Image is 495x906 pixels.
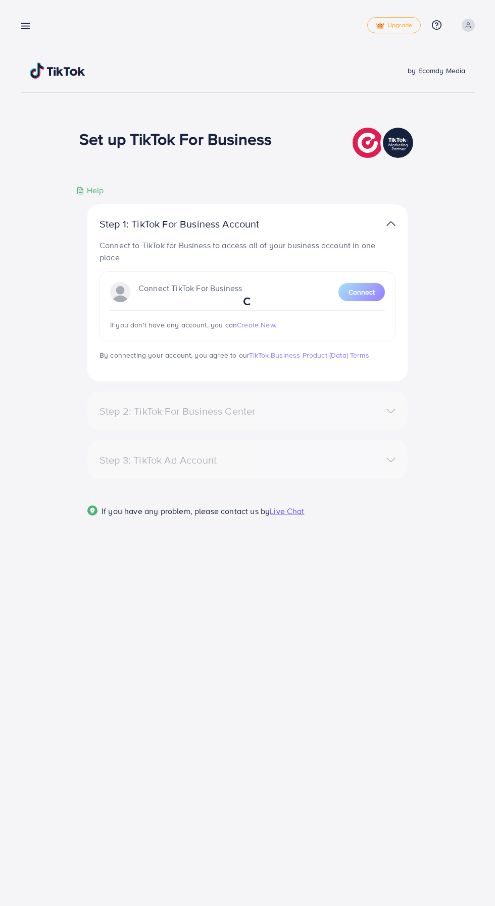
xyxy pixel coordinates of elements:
img: tick [376,22,384,29]
span: If you have any problem, please contact us by [102,505,270,517]
p: Step 1: TikTok For Business Account [100,218,291,230]
img: Popup guide [87,505,97,516]
img: TikTok partner [386,216,395,231]
span: by Ecomdy Media [408,66,465,76]
span: Live Chat [270,505,304,517]
div: Help [76,185,104,196]
h1: Set up TikTok For Business [79,129,272,148]
a: tickUpgrade [367,17,421,33]
img: TikTok [30,63,85,79]
span: Upgrade [376,22,412,29]
img: TikTok partner [353,125,416,160]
